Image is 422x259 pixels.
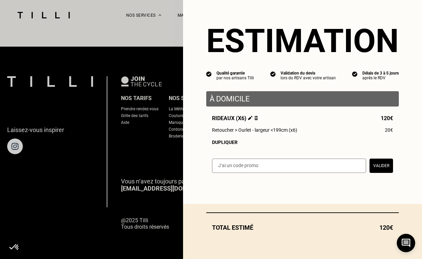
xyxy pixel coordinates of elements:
[212,127,297,133] span: Retoucher > Ourlet - largeur <199cm (x6)
[281,71,336,76] div: Validation du devis
[212,140,393,145] div: Dupliquer
[212,115,258,122] span: Rideaux (x6)
[248,116,253,120] img: Éditer
[210,95,395,103] p: À domicile
[206,22,399,60] section: Estimation
[206,224,399,231] div: Total estimé
[379,224,393,231] span: 120€
[362,76,399,80] div: après le RDV
[362,71,399,76] div: Délais de 3 à 5 jours
[212,159,366,173] input: J‘ai un code promo
[381,115,393,122] span: 120€
[370,159,393,173] button: Valider
[352,71,358,77] img: icon list info
[216,76,254,80] div: par nos artisans Tilli
[216,71,254,76] div: Qualité garantie
[385,127,393,133] span: 20€
[254,116,258,120] img: Supprimer
[270,71,276,77] img: icon list info
[206,71,212,77] img: icon list info
[281,76,336,80] div: lors du RDV avec votre artisan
